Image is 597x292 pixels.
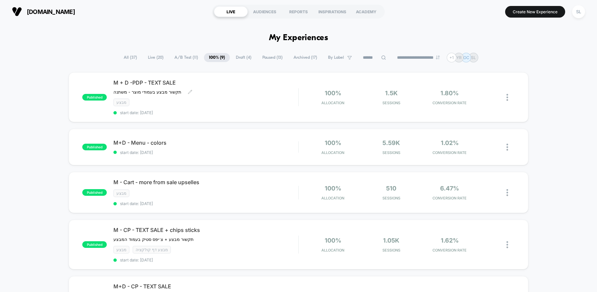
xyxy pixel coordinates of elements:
[325,139,341,146] span: 100%
[113,89,183,95] span: תקשור מבצע בעמודי מוצר - משתנה
[82,241,107,248] span: published
[364,196,419,200] span: Sessions
[248,6,282,17] div: AUDIENCES
[113,201,298,206] span: start date: [DATE]
[169,53,203,62] span: A/B Test ( 11 )
[364,248,419,253] span: Sessions
[383,237,399,244] span: 1.05k
[463,55,469,60] p: OC
[214,6,248,17] div: LIVE
[113,79,298,86] span: M + D -PDP - TEXT SALE
[315,6,349,17] div: INSPIRATIONS
[382,139,400,146] span: 5.59k
[231,53,256,62] span: Draft ( 4 )
[572,5,585,18] div: SL
[133,246,171,254] span: מבצע דף קולקציה
[436,55,440,59] img: end
[113,110,298,115] span: start date: [DATE]
[325,185,341,192] span: 100%
[113,179,298,185] span: M - Cart - more from sale upselles
[143,53,168,62] span: Live ( 20 )
[113,283,298,290] span: M+D - CP - TEXT SALE
[506,241,508,248] img: close
[257,53,288,62] span: Paused ( 13 )
[321,248,344,253] span: Allocation
[113,150,298,155] span: start date: [DATE]
[325,237,341,244] span: 100%
[506,189,508,196] img: close
[422,101,477,105] span: CONVERSION RATE
[269,33,328,43] h1: My Experiences
[82,189,107,196] span: published
[441,237,459,244] span: 1.62%
[328,55,344,60] span: By Label
[506,94,508,101] img: close
[10,6,77,17] button: [DOMAIN_NAME]
[422,196,477,200] span: CONVERSION RATE
[321,196,344,200] span: Allocation
[113,189,129,197] span: מבצע
[321,150,344,155] span: Allocation
[113,227,298,233] span: M - CP - TEXT SALE + chips sticks
[289,53,322,62] span: Archived ( 17 )
[113,246,129,254] span: מבצע
[447,53,456,62] div: + 1
[441,139,459,146] span: 1.02%
[113,237,194,242] span: תקשור מבצע + צ׳יפס סטיק בעמוד המבצע
[325,90,341,97] span: 100%
[113,99,129,106] span: מבצע
[119,53,142,62] span: All ( 37 )
[113,257,298,262] span: start date: [DATE]
[282,6,315,17] div: REPORTS
[440,185,459,192] span: 6.47%
[422,248,477,253] span: CONVERSION RATE
[113,139,298,146] span: M+D - Menu - colors
[506,144,508,151] img: close
[349,6,383,17] div: ACADEMY
[505,6,565,18] button: Create New Experience
[570,5,587,19] button: SL
[364,150,419,155] span: Sessions
[82,144,107,150] span: published
[456,55,462,60] p: YR
[321,101,344,105] span: Allocation
[440,90,459,97] span: 1.80%
[471,55,476,60] p: SL
[386,185,396,192] span: 510
[364,101,419,105] span: Sessions
[12,7,22,17] img: Visually logo
[422,150,477,155] span: CONVERSION RATE
[385,90,398,97] span: 1.5k
[204,53,230,62] span: 100% ( 9 )
[82,94,107,101] span: published
[27,8,75,15] span: [DOMAIN_NAME]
